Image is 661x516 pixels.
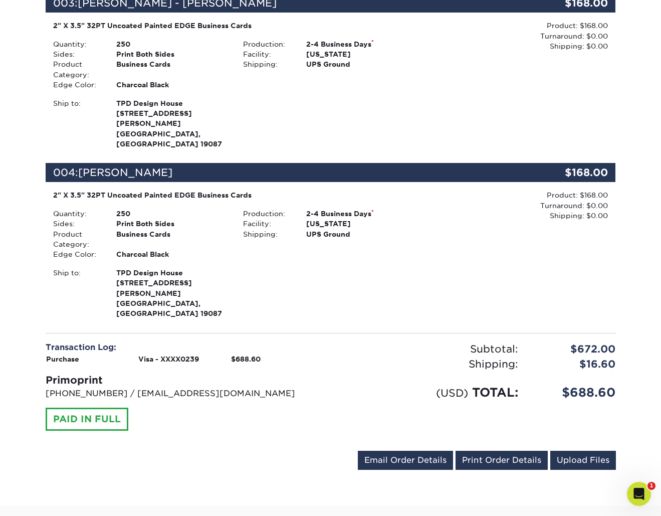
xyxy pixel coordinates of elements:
span: [PERSON_NAME] [78,166,172,179]
div: 2-4 Business Days [299,209,425,219]
div: 2-4 Business Days [299,39,425,49]
span: TPD Design House [116,98,228,108]
div: $16.60 [526,357,623,372]
div: 004: [46,163,521,182]
span: TOTAL: [472,385,518,400]
div: Primoprint [46,373,323,388]
div: Charcoal Black [109,80,236,90]
div: PAID IN FULL [46,408,128,431]
a: Upload Files [550,451,616,470]
div: Production: [236,39,299,49]
div: Business Cards [109,59,236,80]
div: UPS Ground [299,229,425,239]
div: [US_STATE] [299,219,425,229]
div: Product Category: [46,59,109,80]
span: 1 [647,482,655,490]
div: [US_STATE] [299,49,425,59]
a: Print Order Details [456,451,548,470]
div: Production: [236,209,299,219]
div: 250 [109,39,236,49]
div: Business Cards [109,229,236,250]
div: Subtotal: [331,341,526,357]
div: Print Both Sides [109,49,236,59]
div: Facility: [236,49,299,59]
div: Shipping: [236,59,299,69]
div: Edge Color: [46,80,109,90]
div: UPS Ground [299,59,425,69]
div: $168.00 [521,163,616,182]
div: Ship to: [46,98,109,149]
div: 250 [109,209,236,219]
strong: Visa - XXXX0239 [138,355,199,363]
div: 2" X 3.5" 32PT Uncoated Painted EDGE Business Cards [53,21,418,31]
div: $688.60 [526,384,623,402]
div: Ship to: [46,268,109,319]
span: [STREET_ADDRESS][PERSON_NAME] [116,108,228,129]
div: $672.00 [526,341,623,357]
a: Email Order Details [358,451,453,470]
div: Product: $168.00 Turnaround: $0.00 Shipping: $0.00 [425,190,608,221]
div: 2" X 3.5" 32PT Uncoated Painted EDGE Business Cards [53,190,418,200]
div: Quantity: [46,39,109,49]
div: Quantity: [46,209,109,219]
div: Facility: [236,219,299,229]
div: Charcoal Black [109,249,236,259]
strong: Purchase [46,355,79,363]
span: TPD Design House [116,268,228,278]
div: Sides: [46,219,109,229]
strong: $688.60 [231,355,261,363]
p: [PHONE_NUMBER] / [EMAIL_ADDRESS][DOMAIN_NAME] [46,388,323,400]
div: Product: $168.00 Turnaround: $0.00 Shipping: $0.00 [425,21,608,51]
div: Edge Color: [46,249,109,259]
div: Sides: [46,49,109,59]
strong: [GEOGRAPHIC_DATA], [GEOGRAPHIC_DATA] 19087 [116,98,228,148]
div: Shipping: [331,357,526,372]
iframe: Intercom live chat [627,482,651,506]
div: Print Both Sides [109,219,236,229]
strong: [GEOGRAPHIC_DATA], [GEOGRAPHIC_DATA] 19087 [116,268,228,318]
div: Product Category: [46,229,109,250]
span: [STREET_ADDRESS][PERSON_NAME] [116,278,228,298]
small: (USD) [436,387,468,399]
div: Transaction Log: [46,341,323,354]
div: Shipping: [236,229,299,239]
